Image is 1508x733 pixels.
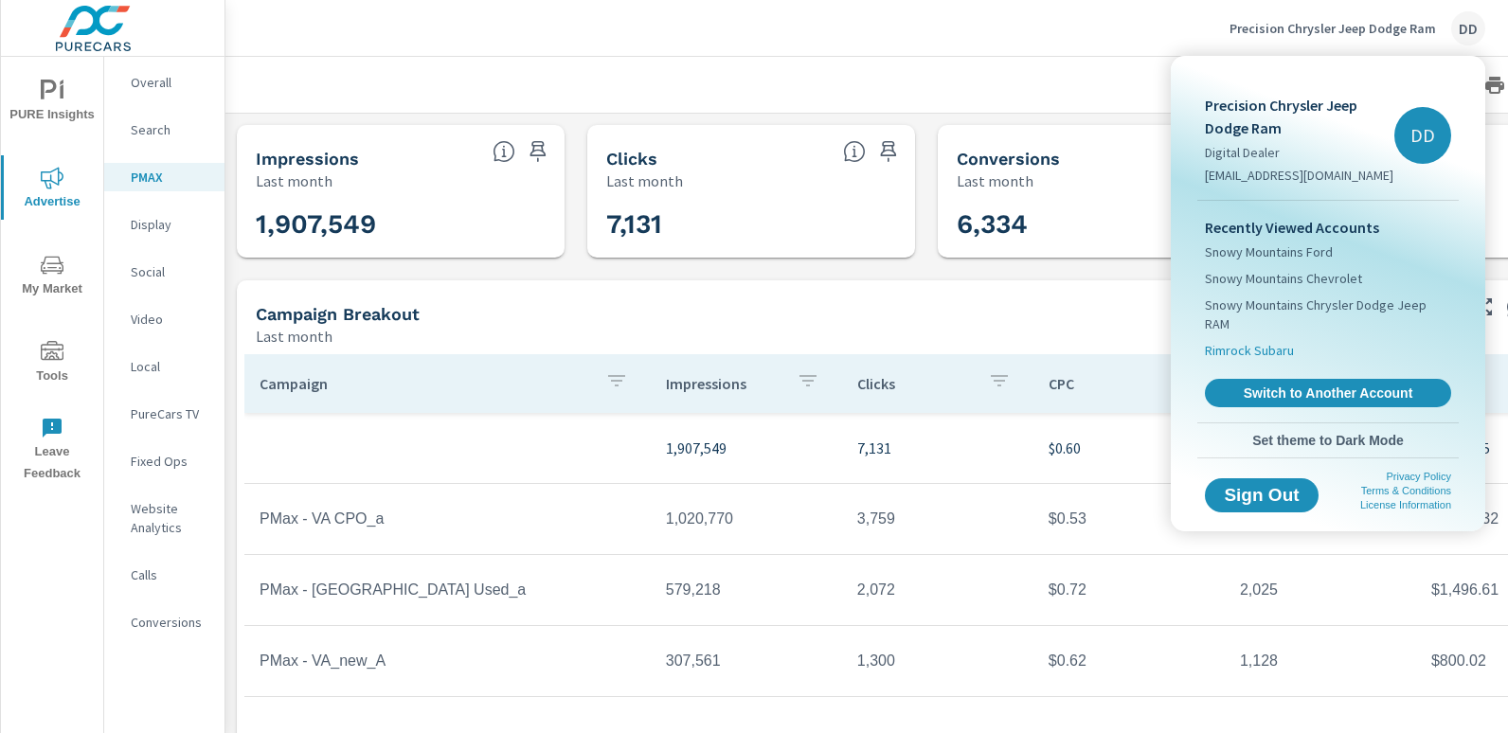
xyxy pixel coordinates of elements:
[1205,143,1394,162] p: Digital Dealer
[1387,471,1451,482] a: Privacy Policy
[1394,107,1451,164] div: DD
[1205,295,1451,333] span: Snowy Mountains Chrysler Dodge Jeep RAM
[1215,384,1441,402] span: Switch to Another Account
[1220,487,1303,504] span: Sign Out
[1205,379,1451,407] a: Switch to Another Account
[1205,242,1333,261] span: Snowy Mountains Ford
[1205,478,1319,512] button: Sign Out
[1205,166,1394,185] p: [EMAIL_ADDRESS][DOMAIN_NAME]
[1205,94,1394,139] p: Precision Chrysler Jeep Dodge Ram
[1205,341,1294,360] span: Rimrock Subaru
[1360,499,1451,510] a: License Information
[1205,432,1451,449] span: Set theme to Dark Mode
[1205,216,1451,239] p: Recently Viewed Accounts
[1361,485,1451,496] a: Terms & Conditions
[1197,423,1459,457] button: Set theme to Dark Mode
[1205,269,1362,288] span: Snowy Mountains Chevrolet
